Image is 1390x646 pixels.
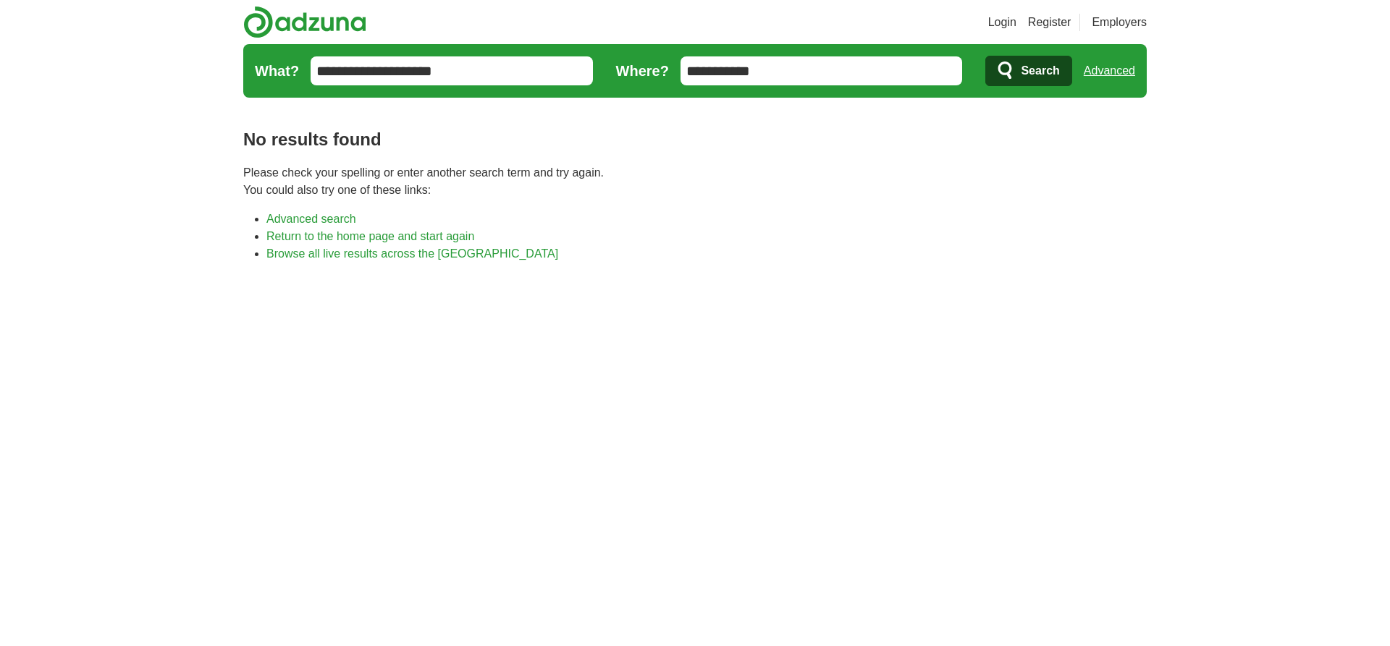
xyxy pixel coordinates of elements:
[1021,56,1059,85] span: Search
[266,247,558,260] a: Browse all live results across the [GEOGRAPHIC_DATA]
[266,230,474,242] a: Return to the home page and start again
[266,213,356,225] a: Advanced search
[1028,14,1071,31] a: Register
[243,6,366,38] img: Adzuna logo
[985,56,1071,86] button: Search
[988,14,1016,31] a: Login
[255,60,299,82] label: What?
[243,127,1147,153] h1: No results found
[1084,56,1135,85] a: Advanced
[243,164,1147,199] p: Please check your spelling or enter another search term and try again. You could also try one of ...
[1092,14,1147,31] a: Employers
[616,60,669,82] label: Where?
